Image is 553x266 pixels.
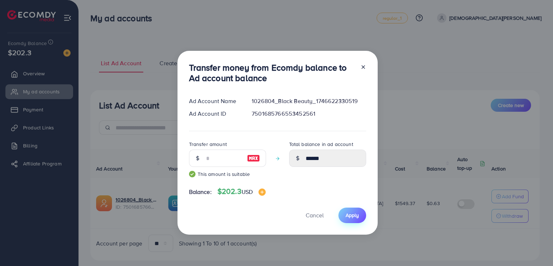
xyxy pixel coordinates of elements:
[246,110,372,118] div: 7501685766553452561
[189,171,195,177] img: guide
[217,187,266,196] h4: $202.3
[242,188,253,196] span: USD
[189,170,266,178] small: This amount is suitable
[338,208,366,223] button: Apply
[346,212,359,219] span: Apply
[246,97,372,105] div: 1026804_Black Beauty_1746622330519
[289,141,353,148] label: Total balance in ad account
[306,211,324,219] span: Cancel
[247,154,260,163] img: image
[189,62,355,83] h3: Transfer money from Ecomdy balance to Ad account balance
[183,97,246,105] div: Ad Account Name
[297,208,333,223] button: Cancel
[189,141,227,148] label: Transfer amount
[183,110,246,118] div: Ad Account ID
[522,234,548,261] iframe: Chat
[189,188,212,196] span: Balance:
[258,189,266,196] img: image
